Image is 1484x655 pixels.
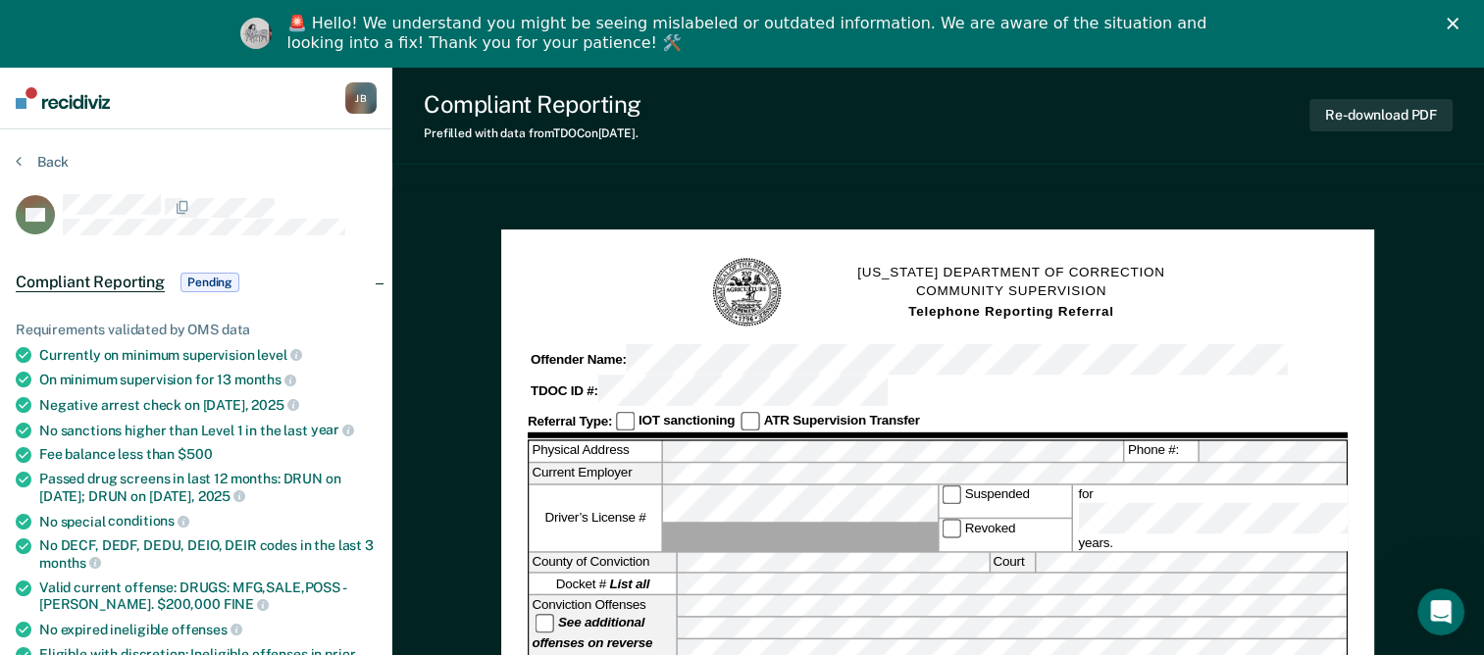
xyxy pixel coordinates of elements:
[530,552,677,573] label: County of Conviction
[108,513,188,529] span: conditions
[39,537,377,571] div: No DECF, DEDF, DEDU, DEIO, DEIR codes in the last 3
[16,153,69,171] button: Back
[39,422,377,439] div: No sanctions higher than Level 1 in the last
[528,414,612,428] strong: Referral Type:
[1076,485,1372,551] label: for years.
[741,412,760,431] input: ATR Supervision Transfer
[530,485,662,551] label: Driver’s License #
[764,414,920,428] strong: ATR Supervision Transfer
[991,552,1035,573] label: Court
[39,621,377,638] div: No expired ineligible
[424,90,641,119] div: Compliant Reporting
[1447,18,1466,29] div: Close
[616,412,636,431] input: IOT sanctioning
[530,442,662,463] label: Physical Address
[531,383,598,398] strong: TDOC ID #:
[530,464,662,484] label: Current Employer
[198,488,245,504] span: 2025
[345,82,377,114] button: JB
[172,622,242,637] span: offenses
[908,304,1114,319] strong: Telephone Reporting Referral
[1417,588,1464,635] iframe: Intercom live chat
[240,18,272,49] img: Profile image for Kim
[178,446,212,462] span: $500
[857,263,1164,323] h1: [US_STATE] DEPARTMENT OF CORRECTION COMMUNITY SUPERVISION
[16,273,165,292] span: Compliant Reporting
[251,397,298,413] span: 2025
[234,372,296,387] span: months
[424,126,641,140] div: Prefilled with data from TDOC on [DATE] .
[39,513,377,530] div: No special
[610,577,650,591] strong: List all
[39,346,377,364] div: Currently on minimum supervision
[39,446,377,463] div: Fee balance less than
[224,596,269,612] span: FINE
[16,87,110,109] img: Recidiviz
[556,576,650,593] span: Docket #
[180,273,239,292] span: Pending
[942,519,961,538] input: Revoked
[311,422,354,437] span: year
[639,414,735,428] strong: IOT sanctioning
[287,14,1213,53] div: 🚨 Hello! We understand you might be seeing mislabeled or outdated information. We are aware of th...
[536,613,555,632] input: See additional offenses on reverse side.
[1079,503,1369,533] input: for years.
[39,579,377,613] div: Valid current offense: DRUGS: MFG,SALE,POSS - [PERSON_NAME]. $200,000
[16,322,377,338] div: Requirements validated by OMS data
[939,485,1071,518] label: Suspended
[257,347,301,363] span: level
[942,485,961,505] input: Suspended
[1309,99,1453,131] button: Re-download PDF
[531,352,627,367] strong: Offender Name:
[39,371,377,388] div: On minimum supervision for 13
[711,256,785,329] img: TN Seal
[39,555,101,571] span: months
[939,519,1071,551] label: Revoked
[39,396,377,414] div: Negative arrest check on [DATE],
[1125,442,1199,463] label: Phone #:
[345,82,377,114] div: J B
[39,471,377,504] div: Passed drug screens in last 12 months: DRUN on [DATE]; DRUN on [DATE],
